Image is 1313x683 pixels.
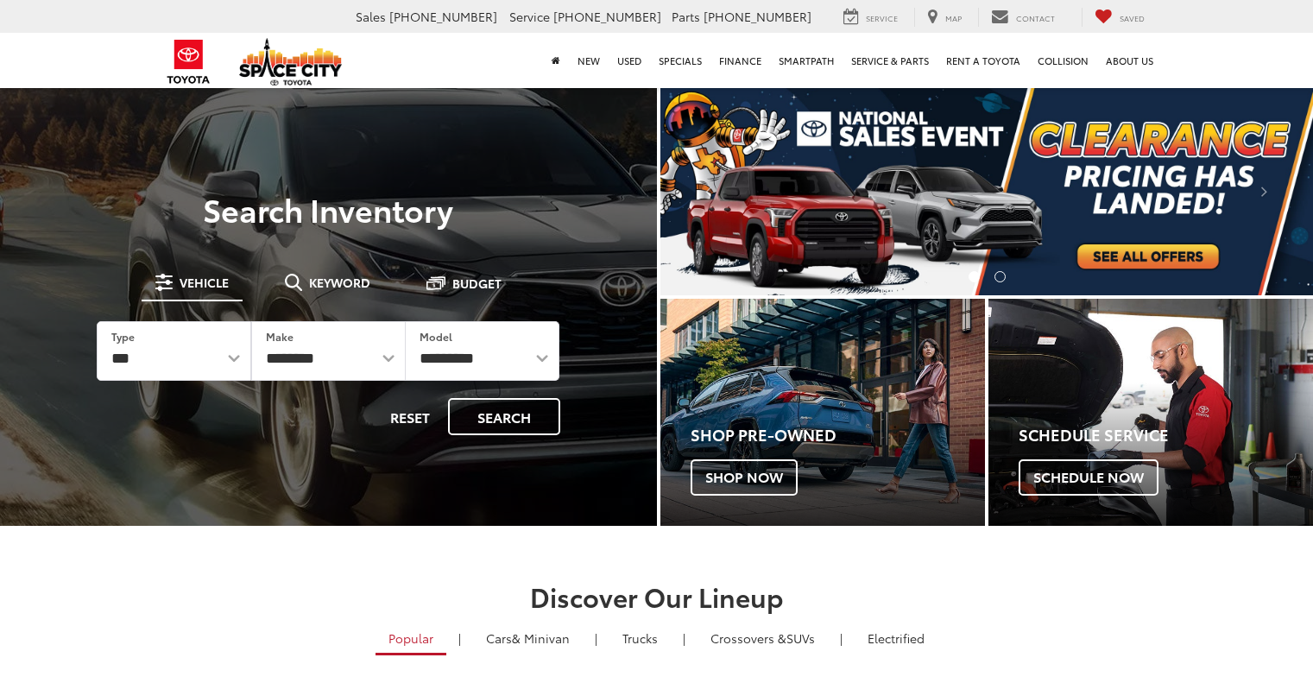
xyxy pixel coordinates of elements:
[389,8,497,25] span: [PHONE_NUMBER]
[660,299,985,526] a: Shop Pre-Owned Shop Now
[672,8,700,25] span: Parts
[978,8,1068,27] a: Contact
[855,623,937,653] a: Electrified
[609,33,650,88] a: Used
[569,33,609,88] a: New
[704,8,811,25] span: [PHONE_NUMBER]
[609,623,671,653] a: Trucks
[691,427,985,444] h4: Shop Pre-Owned
[698,623,828,653] a: SUVs
[710,629,786,647] span: Crossovers &
[420,329,452,344] label: Model
[590,629,602,647] li: |
[650,33,710,88] a: Specials
[937,33,1029,88] a: Rent a Toyota
[866,12,898,23] span: Service
[969,271,980,282] li: Go to slide number 1.
[1215,121,1313,261] button: Click to view next picture.
[843,33,937,88] a: Service & Parts
[679,629,690,647] li: |
[660,121,758,261] button: Click to view previous picture.
[448,398,560,435] button: Search
[1019,459,1158,496] span: Schedule Now
[239,38,343,85] img: Space City Toyota
[48,582,1266,610] h2: Discover Our Lineup
[1029,33,1097,88] a: Collision
[710,33,770,88] a: Finance
[180,276,229,288] span: Vehicle
[1120,12,1145,23] span: Saved
[691,459,798,496] span: Shop Now
[509,8,550,25] span: Service
[73,192,584,226] h3: Search Inventory
[309,276,370,288] span: Keyword
[376,623,446,655] a: Popular
[111,329,135,344] label: Type
[452,277,502,289] span: Budget
[1082,8,1158,27] a: My Saved Vehicles
[988,299,1313,526] div: Toyota
[156,34,221,90] img: Toyota
[988,299,1313,526] a: Schedule Service Schedule Now
[914,8,975,27] a: Map
[376,398,445,435] button: Reset
[945,12,962,23] span: Map
[553,8,661,25] span: [PHONE_NUMBER]
[473,623,583,653] a: Cars
[994,271,1006,282] li: Go to slide number 2.
[356,8,386,25] span: Sales
[1097,33,1162,88] a: About Us
[512,629,570,647] span: & Minivan
[266,329,294,344] label: Make
[830,8,911,27] a: Service
[660,299,985,526] div: Toyota
[1019,427,1313,444] h4: Schedule Service
[1016,12,1055,23] span: Contact
[543,33,569,88] a: Home
[836,629,847,647] li: |
[454,629,465,647] li: |
[770,33,843,88] a: SmartPath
